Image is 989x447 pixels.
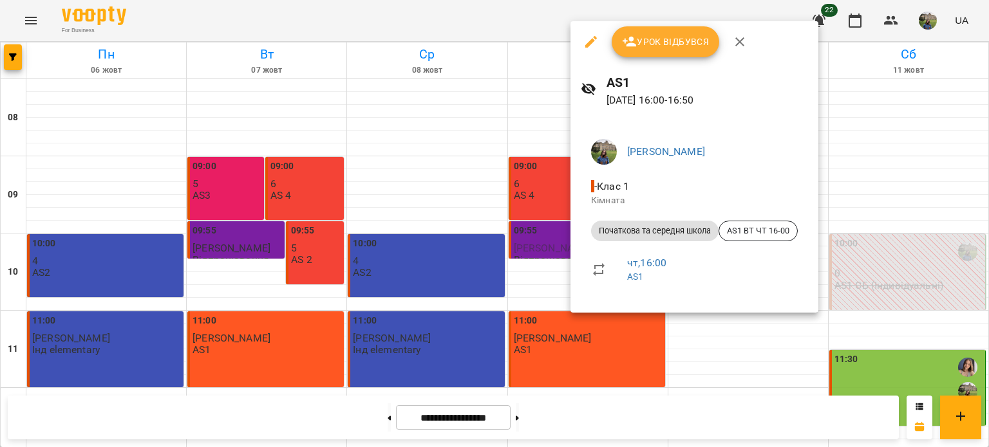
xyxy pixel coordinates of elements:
[627,257,666,269] a: чт , 16:00
[612,26,720,57] button: Урок відбувся
[591,225,719,237] span: Початкова та середня школа
[627,271,643,282] a: AS1
[607,73,808,93] h6: AS1
[591,194,798,207] p: Кімната
[719,225,797,237] span: AS1 ВТ ЧТ 16-00
[591,180,632,192] span: - Клас 1
[622,34,710,50] span: Урок відбувся
[591,139,617,165] img: f01d4343db5c932fedd74e1c54090270.jpg
[719,221,798,241] div: AS1 ВТ ЧТ 16-00
[627,145,705,158] a: [PERSON_NAME]
[607,93,808,108] p: [DATE] 16:00 - 16:50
